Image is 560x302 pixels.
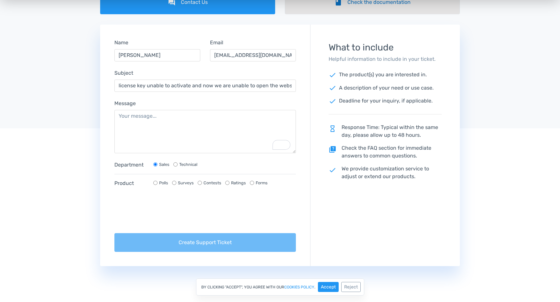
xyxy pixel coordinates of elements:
p: We provide customization service to adjust or extend our products. [329,165,442,180]
button: Create Support Ticket [114,233,296,252]
span: check [329,97,336,105]
p: Helpful information to include in your ticket. [329,55,442,63]
label: Message [114,100,136,107]
span: quiz [329,146,336,153]
a: cookies policy [284,285,314,289]
label: Surveys [178,180,194,186]
input: Name... [114,49,200,61]
button: Reject [341,282,361,292]
p: The product(s) you are interested in. [329,71,442,79]
p: A description of your need or use case. [329,84,442,92]
p: Deadline for your inquiry, if applicable. [329,97,442,105]
input: Subject... [114,80,296,92]
p: Check the FAQ section for immediate answers to common questions. [329,144,442,160]
label: Name [114,39,128,47]
label: Subject [114,69,133,77]
label: Product [114,179,147,187]
button: Accept [318,282,339,292]
p: Response Time: Typical within the same day, please allow up to 48 hours. [329,124,442,139]
span: check [329,166,336,174]
div: By clicking "Accept", you agree with our . [196,278,364,296]
textarea: To enrich screen reader interactions, please activate Accessibility in Grammarly extension settings [114,110,296,153]
label: Department [114,161,147,169]
iframe: To enrich screen reader interactions, please activate Accessibility in Grammarly extension settings [114,200,213,225]
span: check [329,84,336,92]
label: Ratings [231,180,246,186]
span: hourglass_empty [329,125,336,133]
span: check [329,71,336,79]
label: Polls [159,180,168,186]
label: Sales [159,161,169,167]
h3: What to include [329,43,442,53]
label: Email [210,39,223,47]
label: Contests [204,180,221,186]
label: Forms [256,180,268,186]
label: Technical [179,161,197,167]
input: Email... [210,49,296,61]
